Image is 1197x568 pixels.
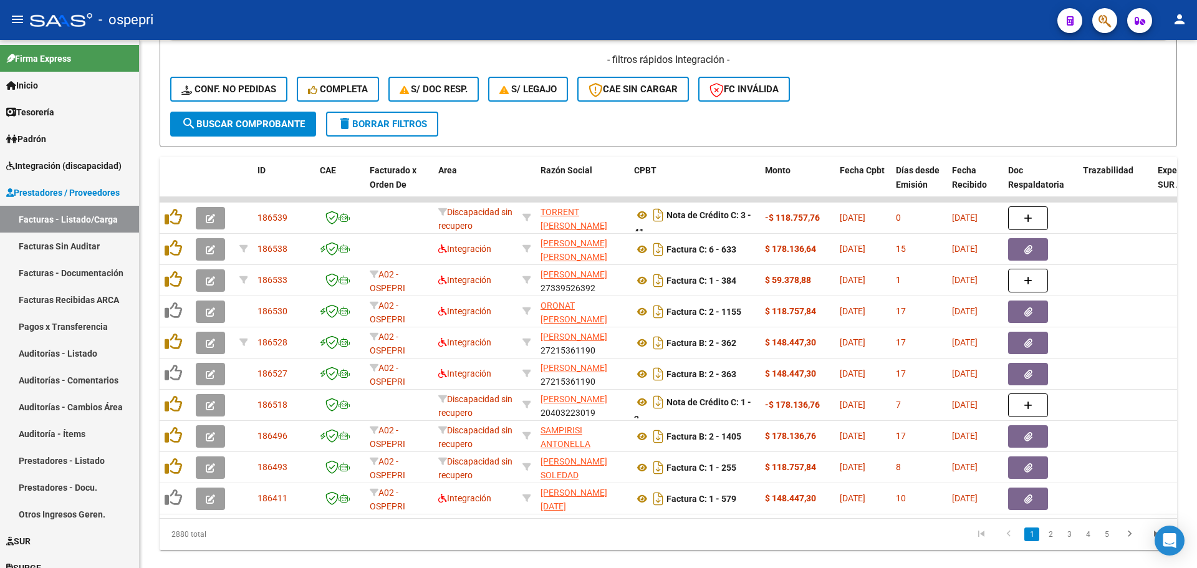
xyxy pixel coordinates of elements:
[499,84,557,95] span: S/ legajo
[765,493,816,503] strong: $ 148.447,30
[577,77,689,102] button: CAE SIN CARGAR
[947,157,1003,212] datatable-header-cell: Fecha Recibido
[666,369,736,379] strong: Factura B: 2 - 363
[541,456,607,481] span: [PERSON_NAME] SOLEDAD
[840,165,885,175] span: Fecha Cpbt
[896,431,906,441] span: 17
[170,112,316,137] button: Buscar Comprobante
[666,276,736,286] strong: Factura C: 1 - 384
[438,368,491,378] span: Integración
[438,394,512,418] span: Discapacidad sin recupero
[840,213,865,223] span: [DATE]
[952,462,978,472] span: [DATE]
[896,213,901,223] span: 0
[589,84,678,95] span: CAE SIN CARGAR
[896,275,901,285] span: 1
[6,186,120,200] span: Prestadores / Proveedores
[438,165,457,175] span: Area
[438,275,491,285] span: Integración
[1003,157,1078,212] datatable-header-cell: Doc Respaldatoria
[252,157,315,212] datatable-header-cell: ID
[370,488,405,512] span: A02 - OSPEPRI
[370,332,405,356] span: A02 - OSPEPRI
[629,157,760,212] datatable-header-cell: CPBT
[765,462,816,472] strong: $ 118.757,84
[634,165,656,175] span: CPBT
[952,493,978,503] span: [DATE]
[952,431,978,441] span: [DATE]
[541,332,607,342] span: [PERSON_NAME]
[170,53,1166,67] h4: - filtros rápidos Integración -
[840,368,865,378] span: [DATE]
[952,244,978,254] span: [DATE]
[650,364,666,384] i: Descargar documento
[765,368,816,378] strong: $ 148.447,30
[840,462,865,472] span: [DATE]
[541,425,590,450] span: SAMPIRISI ANTONELLA
[257,337,287,347] span: 186528
[370,165,416,190] span: Facturado x Orden De
[952,165,987,190] span: Fecha Recibido
[896,306,906,316] span: 17
[541,269,607,279] span: [PERSON_NAME]
[1155,526,1185,556] div: Open Intercom Messenger
[541,267,624,294] div: 27339526392
[969,527,993,541] a: go to first page
[257,493,287,503] span: 186411
[438,456,512,481] span: Discapacidad sin recupero
[760,157,835,212] datatable-header-cell: Monto
[370,425,405,450] span: A02 - OSPEPRI
[315,157,365,212] datatable-header-cell: CAE
[6,159,122,173] span: Integración (discapacidad)
[765,400,820,410] strong: -$ 178.136,76
[765,337,816,347] strong: $ 148.447,30
[952,306,978,316] span: [DATE]
[10,12,25,27] mat-icon: menu
[541,301,607,325] span: ORONAT [PERSON_NAME]
[891,157,947,212] datatable-header-cell: Días desde Emisión
[297,77,379,102] button: Completa
[840,400,865,410] span: [DATE]
[541,330,624,356] div: 27215361190
[650,489,666,509] i: Descargar documento
[634,210,751,237] strong: Nota de Crédito C: 3 - 41
[257,431,287,441] span: 186496
[541,488,607,512] span: [PERSON_NAME][DATE]
[438,306,491,316] span: Integración
[1118,527,1142,541] a: go to next page
[840,306,865,316] span: [DATE]
[835,157,891,212] datatable-header-cell: Fecha Cpbt
[765,431,816,441] strong: $ 178.136,76
[1080,527,1095,541] a: 4
[400,84,468,95] span: S/ Doc Resp.
[541,238,607,262] span: [PERSON_NAME] [PERSON_NAME]
[541,236,624,262] div: 20339521515
[666,463,736,473] strong: Factura C: 1 - 255
[952,275,978,285] span: [DATE]
[388,77,479,102] button: S/ Doc Resp.
[370,363,405,387] span: A02 - OSPEPRI
[160,519,361,550] div: 2880 total
[257,165,266,175] span: ID
[6,105,54,119] span: Tesorería
[765,165,791,175] span: Monto
[370,269,405,294] span: A02 - OSPEPRI
[840,244,865,254] span: [DATE]
[6,52,71,65] span: Firma Express
[1008,165,1064,190] span: Doc Respaldatoria
[488,77,568,102] button: S/ legajo
[840,275,865,285] span: [DATE]
[337,116,352,131] mat-icon: delete
[541,205,624,231] div: 27208326932
[666,431,741,441] strong: Factura B: 2 - 1405
[952,400,978,410] span: [DATE]
[666,338,736,348] strong: Factura B: 2 - 362
[1060,524,1079,545] li: page 3
[541,207,607,231] span: TORRENT [PERSON_NAME]
[181,116,196,131] mat-icon: search
[541,392,624,418] div: 20403223019
[541,394,607,404] span: [PERSON_NAME]
[365,157,433,212] datatable-header-cell: Facturado x Orden De
[438,244,491,254] span: Integración
[257,462,287,472] span: 186493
